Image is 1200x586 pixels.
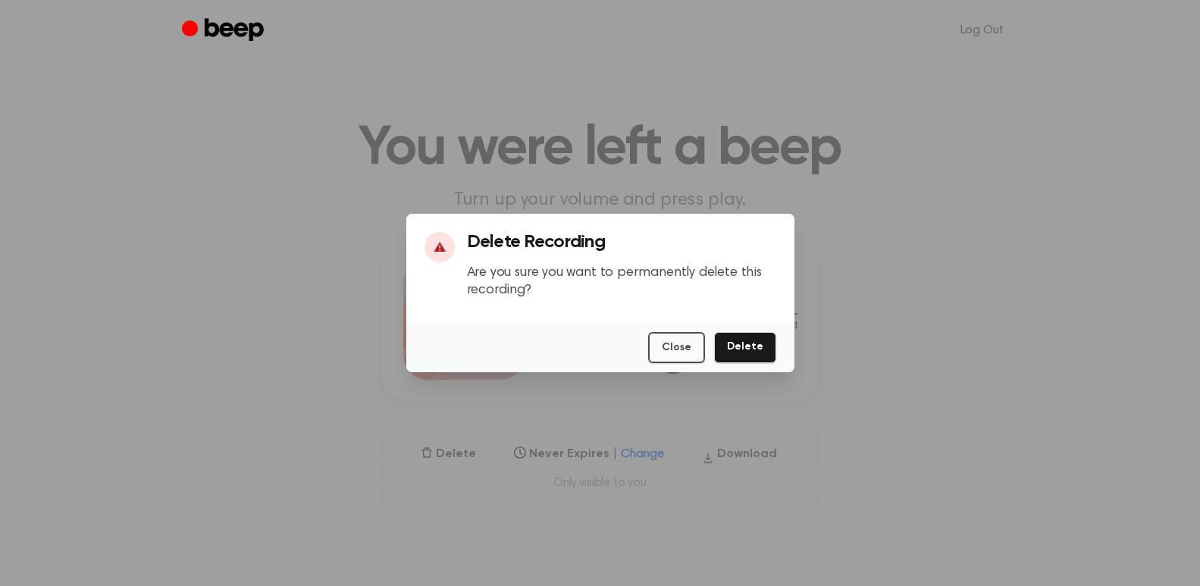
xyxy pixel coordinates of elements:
a: Log Out [945,12,1019,49]
a: Beep [182,16,268,45]
button: Close [648,332,705,363]
h3: Delete Recording [467,232,776,252]
p: Are you sure you want to permanently delete this recording? [467,265,776,299]
button: Delete [714,332,776,363]
div: ⚠ [425,232,455,262]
